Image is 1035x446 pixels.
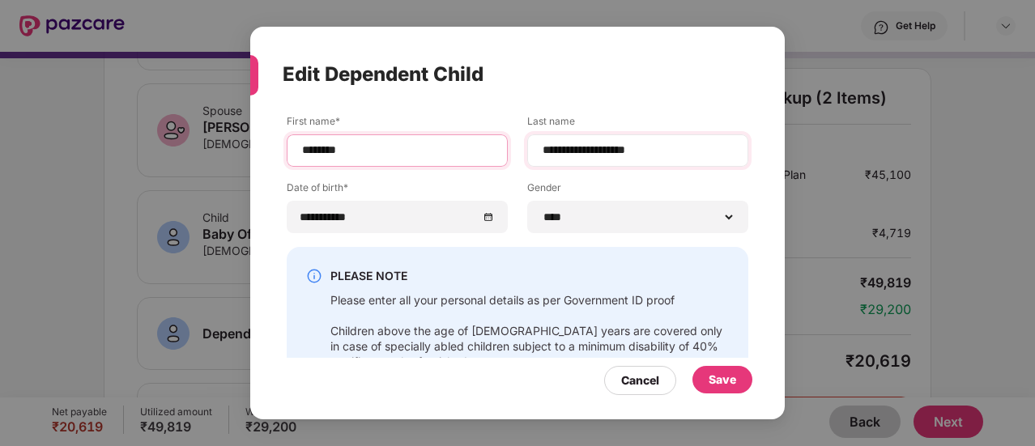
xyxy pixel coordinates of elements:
[330,266,729,286] div: PLEASE NOTE
[283,43,713,106] div: Edit Dependent Child
[527,181,748,201] label: Gender
[709,371,736,389] div: Save
[330,292,729,400] div: Please enter all your personal details as per Government ID proof Children above the age of [DEMO...
[306,268,322,284] img: svg+xml;base64,PHN2ZyBpZD0iSW5mby0yMHgyMCIgeG1sbnM9Imh0dHA6Ly93d3cudzMub3JnLzIwMDAvc3ZnIiB3aWR0aD...
[287,181,508,201] label: Date of birth*
[527,114,748,134] label: Last name
[621,372,659,389] div: Cancel
[287,114,508,134] label: First name*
